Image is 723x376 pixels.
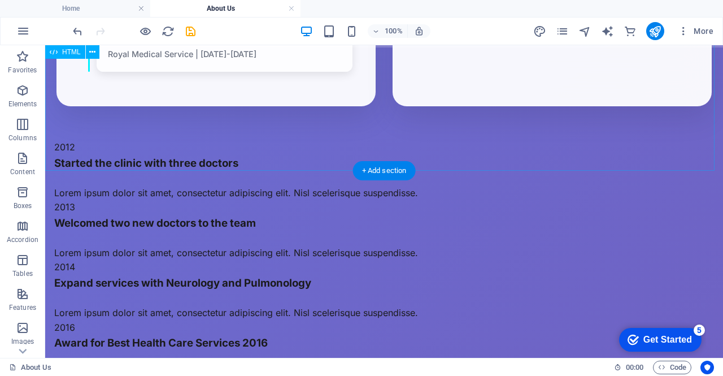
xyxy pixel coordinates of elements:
p: Columns [8,133,37,142]
h6: Session time [614,361,644,374]
p: Tables [12,269,33,278]
button: Click here to leave preview mode and continue editing [138,24,152,38]
i: Save (Ctrl+S) [184,25,197,38]
button: design [533,24,547,38]
span: More [678,25,713,37]
p: Images [11,337,34,346]
i: Pages (Ctrl+Alt+S) [556,25,569,38]
p: Accordion [7,235,38,244]
i: Reload page [162,25,175,38]
span: 00 00 [626,361,643,374]
button: 100% [368,24,408,38]
button: Code [653,361,691,374]
p: Content [10,167,35,176]
button: navigator [578,24,592,38]
i: Navigator [578,25,591,38]
button: undo [71,24,84,38]
p: Boxes [14,201,32,210]
button: text_generator [601,24,615,38]
div: + Add section [353,161,416,180]
button: Usercentrics [700,361,714,374]
button: More [673,22,718,40]
i: Commerce [624,25,637,38]
h6: 100% [385,24,403,38]
i: Publish [648,25,661,38]
button: reload [161,24,175,38]
div: Get Started 5 items remaining, 0% complete [9,6,92,29]
p: Features [9,303,36,312]
i: Undo: Delete elements (Ctrl+Z) [71,25,84,38]
div: 5 [84,2,95,14]
p: Elements [8,100,37,109]
i: On resize automatically adjust zoom level to fit chosen device. [414,26,424,36]
p: Favorites [8,66,37,75]
button: save [184,24,197,38]
button: publish [646,22,664,40]
i: Design (Ctrl+Alt+Y) [533,25,546,38]
a: Click to cancel selection. Double-click to open Pages [9,361,51,374]
span: HTML [62,49,81,55]
div: Get Started [33,12,82,23]
button: pages [556,24,569,38]
h4: About Us [150,2,300,15]
span: : [634,363,635,371]
span: Code [658,361,686,374]
button: commerce [624,24,637,38]
i: AI Writer [601,25,614,38]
